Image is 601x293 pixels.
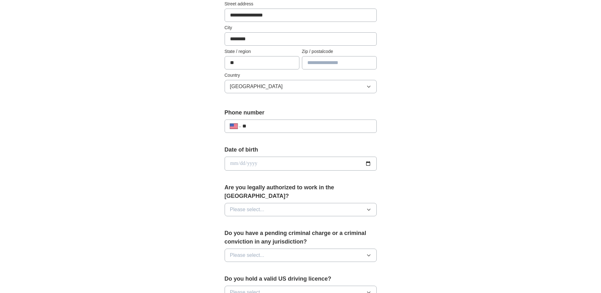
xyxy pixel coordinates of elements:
label: Are you legally authorized to work in the [GEOGRAPHIC_DATA]? [225,183,377,200]
label: State / region [225,48,299,55]
label: Country [225,72,377,79]
label: Street address [225,1,377,7]
label: Date of birth [225,146,377,154]
label: Phone number [225,108,377,117]
button: [GEOGRAPHIC_DATA] [225,80,377,93]
span: Please select... [230,206,265,213]
label: Do you have a pending criminal charge or a criminal conviction in any jurisdiction? [225,229,377,246]
span: Please select... [230,251,265,259]
label: Zip / postalcode [302,48,377,55]
label: City [225,24,377,31]
button: Please select... [225,249,377,262]
button: Please select... [225,203,377,216]
label: Do you hold a valid US driving licence? [225,275,377,283]
span: [GEOGRAPHIC_DATA] [230,83,283,90]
